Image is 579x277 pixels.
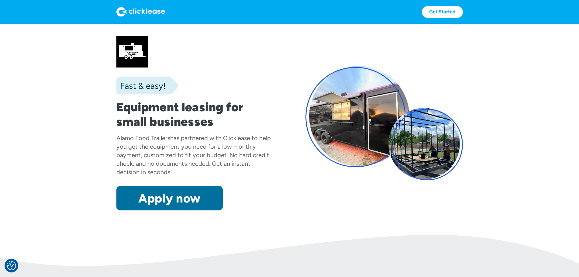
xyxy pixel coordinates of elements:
a: Apply now [116,186,223,210]
img: Logo [116,7,165,17]
img: Revisit consent button [7,261,16,270]
button: Consent Preferences [7,261,16,270]
div: Fast & easy! [116,80,166,92]
a: Get Started [422,6,463,18]
div: Alamo Food Trailers [116,134,170,142]
h1: Equipment leasing for small businesses [116,100,274,129]
div: has partnered with Clicklease to help you get the equipment you need for a low monthly payment, c... [116,134,271,176]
